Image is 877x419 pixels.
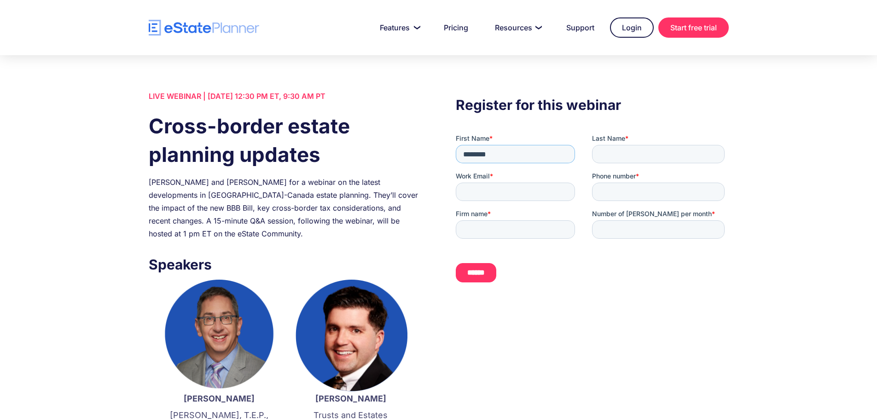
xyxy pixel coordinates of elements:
[315,394,386,403] strong: [PERSON_NAME]
[456,134,728,290] iframe: Form 0
[149,90,421,103] div: LIVE WEBINAR | [DATE] 12:30 PM ET, 9:30 AM PT
[149,112,421,169] h1: Cross-border estate planning updates
[555,18,605,37] a: Support
[149,20,259,36] a: home
[149,176,421,240] div: [PERSON_NAME] and [PERSON_NAME] for a webinar on the latest developments in [GEOGRAPHIC_DATA]-Can...
[484,18,551,37] a: Resources
[149,254,421,275] h3: Speakers
[456,94,728,115] h3: Register for this webinar
[610,17,654,38] a: Login
[658,17,729,38] a: Start free trial
[184,394,255,403] strong: [PERSON_NAME]
[433,18,479,37] a: Pricing
[369,18,428,37] a: Features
